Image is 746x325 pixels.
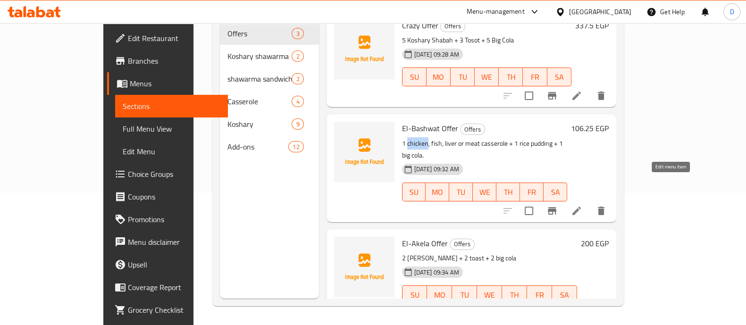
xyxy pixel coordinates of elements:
[527,285,552,304] button: FR
[523,67,547,86] button: FR
[220,22,319,45] div: Offers3
[128,168,220,180] span: Choice Groups
[450,239,474,250] span: Offers
[451,67,475,86] button: TU
[227,141,289,152] div: Add-ons
[427,67,451,86] button: MO
[477,285,502,304] button: WE
[115,117,228,140] a: Full Menu View
[292,120,303,129] span: 9
[590,84,612,107] button: delete
[220,67,319,90] div: shawarma sandwiches2
[571,90,582,101] a: Edit menu item
[292,73,303,84] div: items
[431,288,448,302] span: MO
[429,185,445,199] span: MO
[456,288,473,302] span: TU
[531,288,548,302] span: FR
[520,183,544,201] button: FR
[406,185,422,199] span: SU
[227,96,292,107] span: Casserole
[441,21,465,32] span: Offers
[547,185,563,199] span: SA
[402,138,567,161] p: 1 chicken, fish, liver or meat casserole + 1 rice pudding + 1 big cola.
[128,259,220,270] span: Upsell
[402,252,577,264] p: 2 [PERSON_NAME] + 2 toast + 2 big cola
[590,200,612,222] button: delete
[402,183,426,201] button: SU
[227,50,292,62] span: Koshary shawarma
[292,29,303,38] span: 3
[406,70,423,84] span: SU
[541,84,563,107] button: Branch-specific-item
[551,70,568,84] span: SA
[107,299,228,321] a: Grocery Checklist
[481,288,498,302] span: WE
[402,18,438,33] span: Crazy Offer
[402,121,458,135] span: El-Bashwat Offer
[502,285,527,304] button: TH
[527,70,543,84] span: FR
[128,55,220,67] span: Branches
[519,86,539,106] span: Select to update
[128,282,220,293] span: Coverage Report
[107,27,228,50] a: Edit Restaurant
[107,276,228,299] a: Coverage Report
[427,285,452,304] button: MO
[292,52,303,61] span: 2
[123,100,220,112] span: Sections
[500,185,516,199] span: TH
[107,208,228,231] a: Promotions
[128,304,220,316] span: Grocery Checklist
[107,231,228,253] a: Menu disclaimer
[220,135,319,158] div: Add-ons12
[450,239,475,250] div: Offers
[503,70,519,84] span: TH
[478,70,495,84] span: WE
[729,7,734,17] span: D
[128,33,220,44] span: Edit Restaurant
[220,18,319,162] nav: Menu sections
[288,141,303,152] div: items
[477,185,493,199] span: WE
[292,50,303,62] div: items
[552,285,577,304] button: SA
[402,34,571,46] p: 5 Koshary Shabah + 3 Tosot + 5 Big Cola
[130,78,220,89] span: Menus
[115,140,228,163] a: Edit Menu
[107,72,228,95] a: Menus
[452,285,477,304] button: TU
[454,70,471,84] span: TU
[411,50,463,59] span: [DATE] 09:28 AM
[123,146,220,157] span: Edit Menu
[430,70,447,84] span: MO
[227,73,292,84] span: shawarma sandwiches
[467,6,525,17] div: Menu-management
[334,122,394,182] img: El-Bashwat Offer
[453,185,469,199] span: TU
[292,28,303,39] div: items
[107,185,228,208] a: Coupons
[524,185,540,199] span: FR
[541,200,563,222] button: Branch-specific-item
[402,285,427,304] button: SU
[227,118,292,130] span: Koshary
[107,50,228,72] a: Branches
[115,95,228,117] a: Sections
[107,253,228,276] a: Upsell
[292,75,303,83] span: 2
[411,268,463,277] span: [DATE] 09:34 AM
[227,28,292,39] span: Offers
[506,288,523,302] span: TH
[461,124,485,135] span: Offers
[220,90,319,113] div: Casserole4
[292,118,303,130] div: items
[411,165,463,174] span: [DATE] 09:32 AM
[107,163,228,185] a: Choice Groups
[556,288,573,302] span: SA
[220,113,319,135] div: Koshary9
